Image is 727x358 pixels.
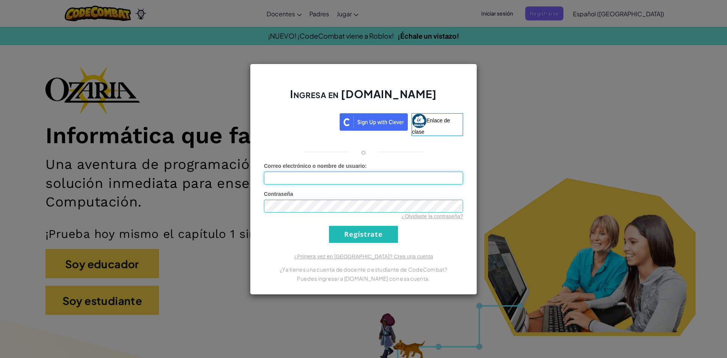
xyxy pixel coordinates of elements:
input: Regístrate [329,226,398,243]
img: classlink-logo-small.png [412,114,426,128]
font: Puedes ingresar a [DOMAIN_NAME] con esa cuenta. [297,275,430,282]
font: Ingresa en [DOMAIN_NAME] [290,87,437,100]
font: ¿Ya tienes una cuenta de docente o estudiante de CodeCombat? [280,266,447,273]
font: Correo electrónico o nombre de usuario [264,163,365,169]
font: Enlace de clase [412,117,450,134]
iframe: Botón de acceso con Google [260,113,340,129]
a: ¿Olvidaste la contraseña? [401,213,463,219]
font: Contraseña [264,191,293,197]
font: : [365,163,367,169]
a: ¿Primera vez en [GEOGRAPHIC_DATA]? Crea una cuenta [294,253,433,260]
font: o [361,147,366,156]
img: clever_sso_button@2x.png [340,113,408,131]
